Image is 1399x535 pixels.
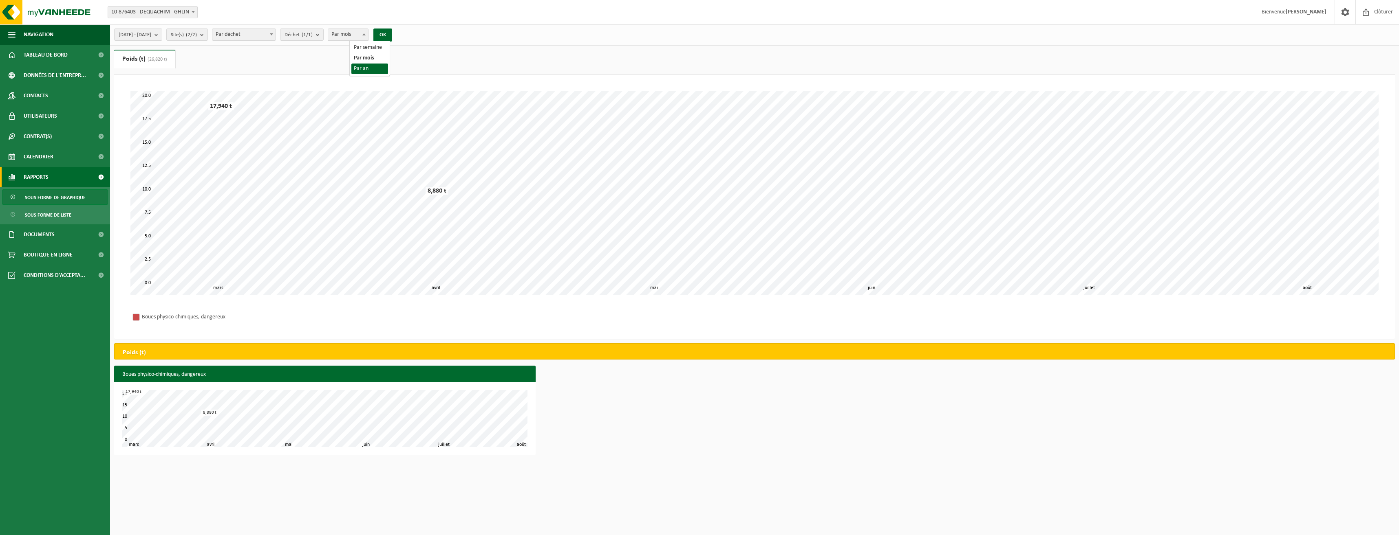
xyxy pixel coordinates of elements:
span: Contrat(s) [24,126,52,147]
div: 8,880 t [426,187,448,195]
li: Par semaine [351,42,388,53]
span: Documents [24,224,55,245]
div: 17,940 t [124,389,143,395]
span: (26,820 t) [146,57,167,62]
span: Navigation [24,24,53,45]
span: Sous forme de graphique [25,190,86,205]
span: Conditions d'accepta... [24,265,85,285]
a: Sous forme de graphique [2,189,108,205]
strong: [PERSON_NAME] [1286,9,1326,15]
a: Sous forme de liste [2,207,108,222]
button: Déchet(1/1) [280,29,324,41]
span: Par mois [328,29,369,41]
span: Par déchet [212,29,276,40]
span: Boutique en ligne [24,245,73,265]
span: Tableau de bord [24,45,68,65]
li: Par an [351,64,388,74]
div: 8,880 t [201,410,218,416]
count: (2/2) [186,32,197,37]
span: Sous forme de liste [25,207,71,223]
span: Calendrier [24,147,53,167]
div: Boues physico-chimiques, dangereux [142,312,248,322]
span: Données de l'entrepr... [24,65,86,86]
span: 10-876403 - DEQUACHIM - GHLIN [108,6,198,18]
span: Site(s) [171,29,197,41]
h3: Boues physico-chimiques, dangereux [114,366,536,384]
span: 10-876403 - DEQUACHIM - GHLIN [108,7,197,18]
span: Utilisateurs [24,106,57,126]
button: OK [373,29,392,42]
li: Par mois [351,53,388,64]
button: [DATE] - [DATE] [114,29,162,41]
span: Par mois [328,29,368,40]
span: Par déchet [212,29,276,41]
a: Poids (t) [114,50,175,68]
span: Déchet [285,29,313,41]
div: 17,940 t [208,102,234,110]
button: Site(s)(2/2) [166,29,208,41]
h2: Poids (t) [115,344,154,362]
span: Contacts [24,86,48,106]
span: Rapports [24,167,49,187]
span: [DATE] - [DATE] [119,29,151,41]
count: (1/1) [302,32,313,37]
